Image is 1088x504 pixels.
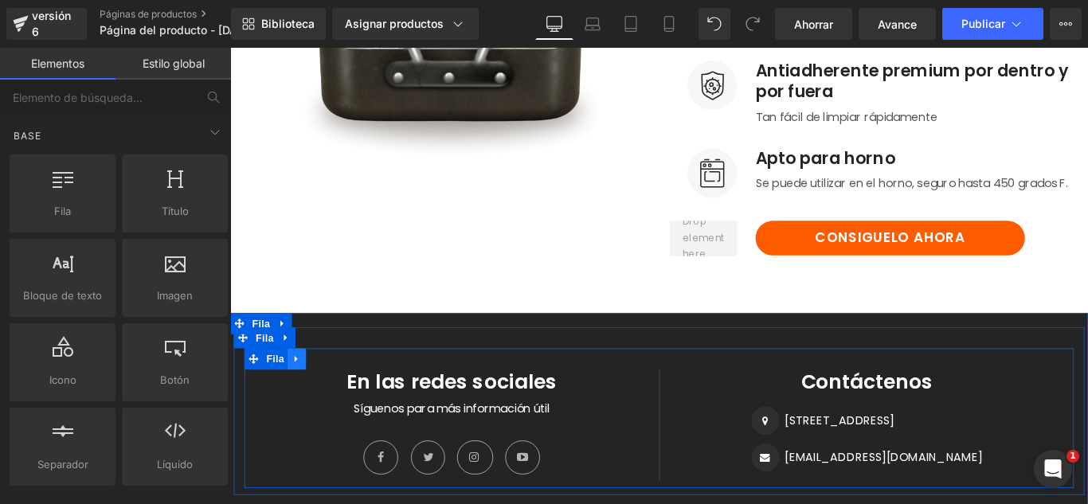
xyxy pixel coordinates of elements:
[231,8,326,40] a: Nueva Biblioteca
[41,343,61,356] font: Fila
[1034,450,1072,488] iframe: Chat en vivo de Intercom
[157,289,193,302] font: Imagen
[624,451,846,469] font: [EMAIL_ADDRESS][DOMAIN_NAME]
[14,130,41,142] font: Base
[650,8,688,40] a: Móvil
[32,9,71,38] font: versión 6
[641,360,789,391] font: Contáctenos
[139,397,359,415] font: Síguenos para más información útil
[261,17,315,30] font: Biblioteca
[878,18,917,31] font: Avance
[100,23,304,37] font: Página del producto - [DATE] 10:36:23
[25,303,45,316] font: Fila
[612,8,650,40] a: Tableta
[6,8,87,40] a: versión 6
[100,8,197,20] font: Páginas de productos
[1050,8,1082,40] button: Más
[54,205,71,217] font: Fila
[345,17,444,30] font: Asignar productos
[794,18,833,31] font: Ahorrar
[131,360,367,391] font: En las redes sociales
[100,8,283,21] a: Páginas de productos
[29,319,49,332] font: Fila
[657,202,826,224] font: CONSIGUELO AHORA
[590,13,941,62] font: Antiadherente premium por dentro y por fuera
[699,8,730,40] button: Deshacer
[49,298,69,322] a: Expandir / Contraer
[162,205,189,217] font: Título
[942,8,1043,40] button: Publicar
[590,68,795,87] font: Tan fácil de limpiar rápidamente
[160,373,190,386] font: Botón
[31,57,84,70] font: Elementos
[143,57,205,70] font: Estilo global
[49,373,76,386] font: Icono
[961,17,1005,30] font: Publicar
[37,458,88,471] font: Separador
[53,314,73,338] a: Expandir / Contraer
[23,289,102,302] font: Bloque de texto
[157,458,193,471] font: Líquido
[590,194,893,233] a: CONSIGUELO AHORA
[535,8,573,40] a: De oficina
[859,8,936,40] a: Avance
[737,8,769,40] button: Rehacer
[1070,451,1076,461] font: 1
[573,8,612,40] a: Computadora portátil
[624,409,747,428] font: [STREET_ADDRESS]
[65,338,85,361] a: Expandir / Contraer
[590,111,747,137] font: Apto para horno
[590,143,941,161] font: Se puede utilizar en el horno, seguro hasta 450 grados F.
